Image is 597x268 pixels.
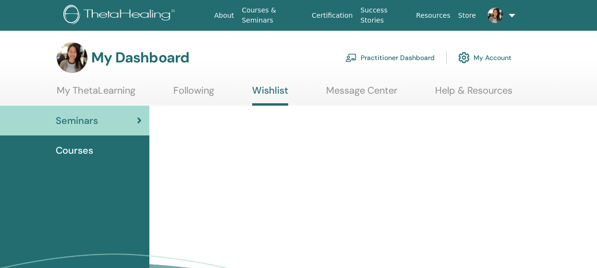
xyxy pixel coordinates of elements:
[356,1,412,29] a: Success Stories
[308,7,356,24] a: Certification
[57,42,87,73] img: default.jpg
[458,47,512,68] a: My Account
[345,47,435,68] a: Practitioner Dashboard
[210,7,238,24] a: About
[56,143,93,158] span: Courses
[435,85,512,103] a: Help & Resources
[252,85,288,106] a: Wishlist
[487,8,503,23] img: default.jpg
[91,49,189,66] h3: My Dashboard
[345,53,357,62] img: chalkboard-teacher.svg
[454,7,480,24] a: Store
[56,113,98,128] span: Seminars
[238,1,308,29] a: Courses & Seminars
[57,85,135,103] a: My ThetaLearning
[63,5,178,26] img: logo.png
[412,7,454,24] a: Resources
[173,85,214,103] a: Following
[458,49,470,66] img: cog.svg
[326,85,397,103] a: Message Center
